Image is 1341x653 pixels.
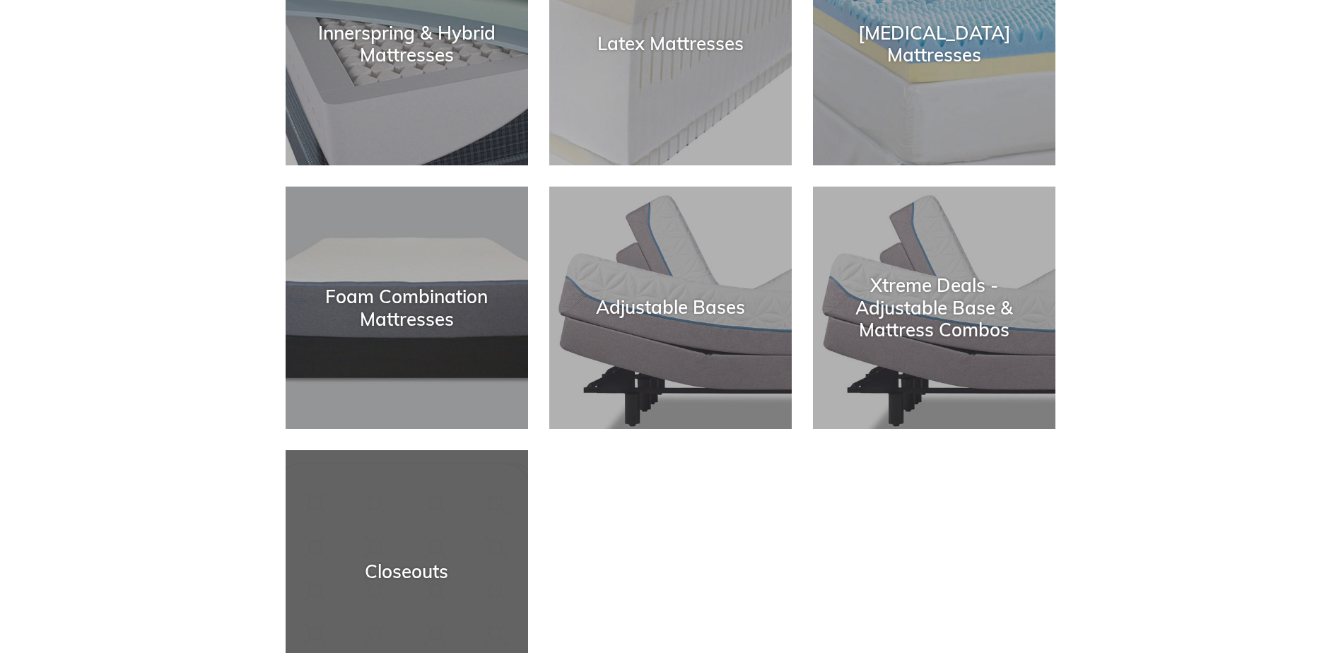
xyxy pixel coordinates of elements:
[549,187,792,429] a: Adjustable Bases
[549,33,792,55] div: Latex Mattresses
[286,22,528,66] div: Innerspring & Hybrid Mattresses
[813,187,1055,429] a: Xtreme Deals - Adjustable Base & Mattress Combos
[286,560,528,582] div: Closeouts
[549,297,792,319] div: Adjustable Bases
[286,286,528,329] div: Foam Combination Mattresses
[286,187,528,429] a: Foam Combination Mattresses
[813,22,1055,66] div: [MEDICAL_DATA] Mattresses
[813,275,1055,341] div: Xtreme Deals - Adjustable Base & Mattress Combos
